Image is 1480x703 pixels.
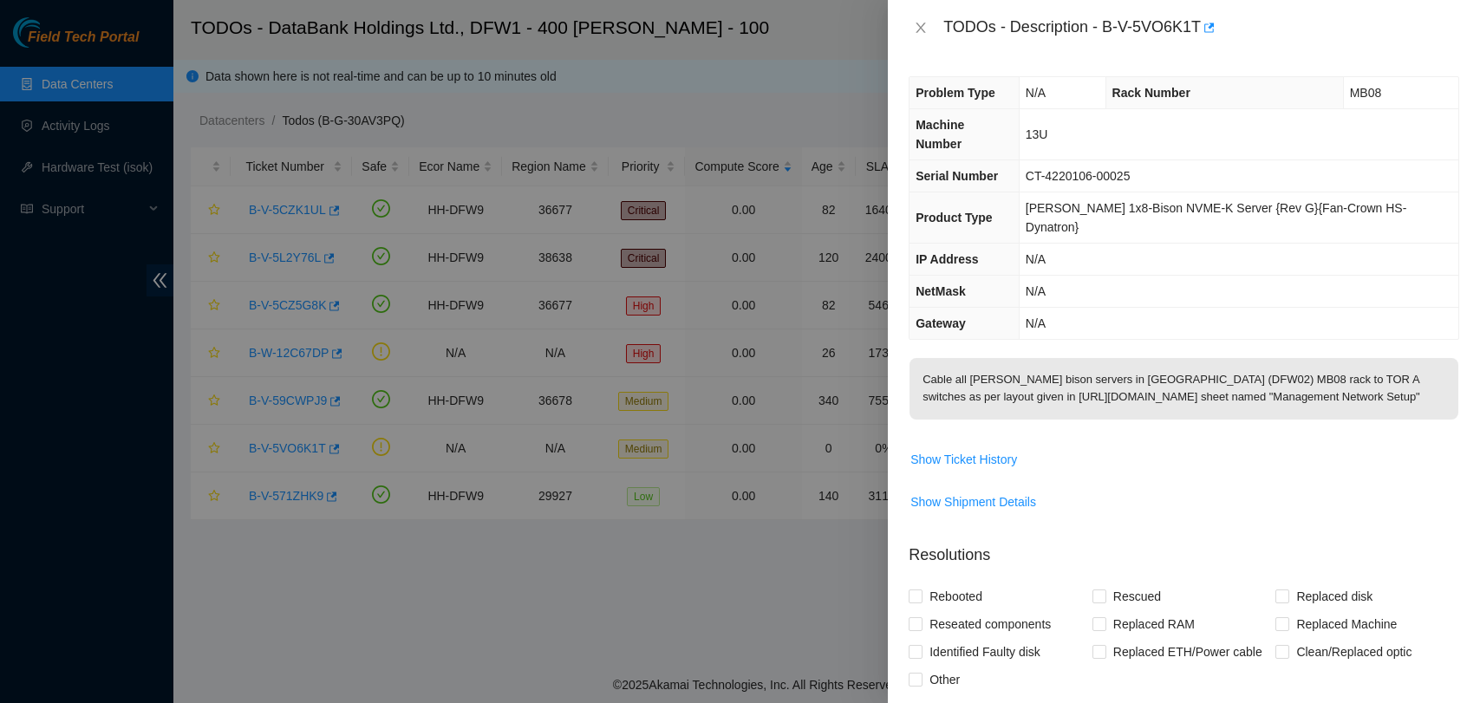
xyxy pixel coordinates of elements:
span: Other [923,666,967,693]
button: Close [909,20,933,36]
span: [PERSON_NAME] 1x8-Bison NVME-K Server {Rev G}{Fan-Crown HS-Dynatron} [1026,201,1407,234]
span: Replaced ETH/Power cable [1106,638,1269,666]
span: Identified Faulty disk [923,638,1047,666]
span: N/A [1026,316,1046,330]
button: Show Ticket History [910,446,1018,473]
span: N/A [1026,86,1046,100]
span: Serial Number [916,169,998,183]
span: Show Shipment Details [910,492,1036,511]
span: 13U [1026,127,1048,141]
span: NetMask [916,284,966,298]
span: Replaced disk [1289,583,1379,610]
span: N/A [1026,284,1046,298]
span: CT-4220106-00025 [1026,169,1131,183]
span: Clean/Replaced optic [1289,638,1418,666]
button: Show Shipment Details [910,488,1037,516]
span: Reseated components [923,610,1058,638]
span: MB08 [1350,86,1382,100]
span: Machine Number [916,118,964,151]
span: Rescued [1106,583,1168,610]
span: close [914,21,928,35]
span: Gateway [916,316,966,330]
span: Rack Number [1112,86,1190,100]
span: Show Ticket History [910,450,1017,469]
span: Product Type [916,211,992,225]
span: IP Address [916,252,978,266]
p: Cable all [PERSON_NAME] bison servers in [GEOGRAPHIC_DATA] (DFW02) MB08 rack to TOR A switches as... [910,358,1458,420]
span: Replaced Machine [1289,610,1404,638]
span: Rebooted [923,583,989,610]
span: Replaced RAM [1106,610,1202,638]
p: Resolutions [909,530,1459,567]
span: N/A [1026,252,1046,266]
div: TODOs - Description - B-V-5VO6K1T [943,14,1459,42]
span: Problem Type [916,86,995,100]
